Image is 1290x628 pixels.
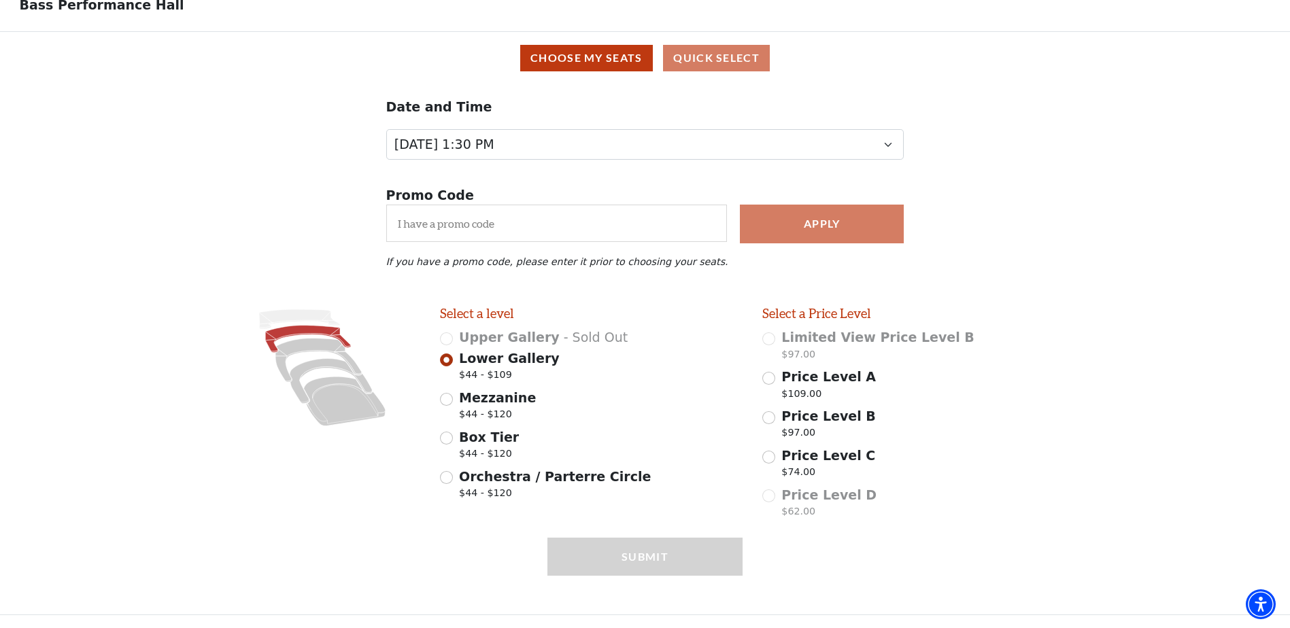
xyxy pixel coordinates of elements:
h2: Select a level [440,306,743,321]
span: Orchestra / Parterre Circle [459,469,651,484]
span: $44 - $120 [459,407,536,425]
h2: Select a Price Level [762,306,1066,321]
span: $44 - $120 [459,486,651,504]
p: Date and Time [386,97,904,117]
span: $44 - $109 [459,368,560,386]
p: $97.00 [781,425,875,444]
p: $74.00 [781,465,875,483]
p: Promo Code [386,186,904,205]
span: - Sold Out [564,330,628,345]
span: Price Level B [781,408,875,423]
button: Choose My Seats [520,45,653,71]
input: I have a promo code [386,205,728,242]
span: $44 - $120 [459,447,519,465]
input: Price Level B [762,411,775,424]
input: Price Level C [762,451,775,464]
span: Price Level C [781,448,875,463]
p: $62.00 [781,504,877,523]
span: Limited View Price Level B [781,330,974,345]
p: If you have a promo code, please enter it prior to choosing your seats. [386,256,904,267]
span: Box Tier [459,430,519,444]
span: Mezzanine [459,390,536,405]
p: $97.00 [781,347,974,366]
input: Price Level A [762,372,775,385]
span: Price Level A [781,369,876,384]
p: $109.00 [781,387,876,405]
span: Lower Gallery [459,351,560,366]
div: Accessibility Menu [1246,589,1276,619]
span: Price Level D [781,487,877,502]
span: Upper Gallery [459,330,560,345]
